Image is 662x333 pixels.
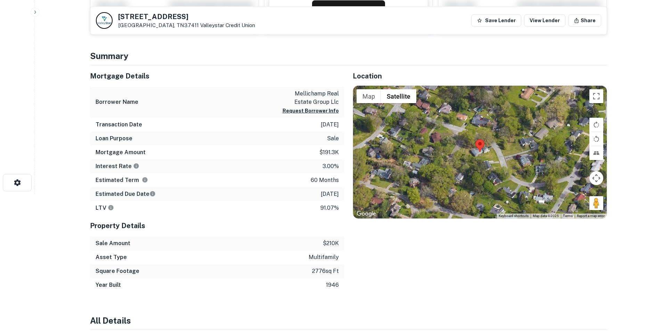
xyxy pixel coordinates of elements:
[319,148,339,157] p: $191.3k
[326,281,339,289] p: 1946
[96,281,121,289] h6: Year Built
[381,89,416,103] button: Show satellite imagery
[96,253,127,261] h6: Asset Type
[283,107,339,115] button: Request Borrower Info
[96,239,130,248] h6: Sale Amount
[589,89,603,103] button: Toggle fullscreen view
[355,209,378,218] img: Google
[90,50,607,62] h4: Summary
[589,118,603,132] button: Rotate map clockwise
[327,134,339,143] p: sale
[90,314,607,327] h4: All Details
[357,89,381,103] button: Show street map
[312,0,385,17] button: Request Borrower Info
[96,204,114,212] h6: LTV
[200,22,255,28] a: Valleystar Credit Union
[499,214,529,218] button: Keyboard shortcuts
[118,22,255,28] p: [GEOGRAPHIC_DATA], TN37411
[108,205,114,211] svg: LTVs displayed on the website are for informational purposes only and may be reported incorrectly...
[96,190,156,198] h6: Estimated Due Date
[96,98,138,106] h6: Borrower Name
[323,239,339,248] p: $210k
[589,196,603,210] button: Drag Pegman onto the map to open Street View
[322,162,339,170] p: 3.00%
[96,162,139,170] h6: Interest Rate
[577,214,605,218] a: Report a map error
[96,134,132,143] h6: Loan Purpose
[353,71,607,81] h5: Location
[524,14,565,27] a: View Lender
[311,176,339,184] p: 60 months
[627,255,662,289] iframe: Chat Widget
[321,190,339,198] p: [DATE]
[90,71,344,81] h5: Mortgage Details
[96,267,139,275] h6: Square Footage
[320,204,339,212] p: 91.07%
[589,132,603,146] button: Rotate map counterclockwise
[142,177,148,183] svg: Term is based on a standard schedule for this type of loan.
[589,171,603,185] button: Map camera controls
[309,253,339,261] p: multifamily
[321,120,339,129] p: [DATE]
[96,176,148,184] h6: Estimated Term
[355,209,378,218] a: Open this area in Google Maps (opens a new window)
[133,163,139,169] svg: The interest rates displayed on the website are for informational purposes only and may be report...
[568,14,601,27] button: Share
[118,13,255,20] h5: [STREET_ADDRESS]
[563,214,573,218] a: Terms
[149,191,156,197] svg: Estimate is based on a standard schedule for this type of loan.
[276,90,339,106] p: mellichamp real estate group llc
[589,146,603,160] button: Tilt map
[533,214,559,218] span: Map data ©2025
[90,220,344,231] h5: Property Details
[312,267,339,275] p: 2776 sq ft
[96,120,142,129] h6: Transaction Date
[471,14,521,27] button: Save Lender
[96,148,146,157] h6: Mortgage Amount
